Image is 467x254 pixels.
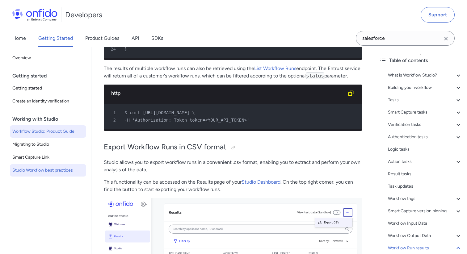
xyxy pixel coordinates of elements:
a: Product Guides [85,30,119,47]
a: API [132,30,139,47]
a: List Workflow Runs [254,65,296,71]
a: Support [421,7,455,23]
a: Task updates [388,183,462,190]
span: -H 'Authorization: Token token=<YOUR_API_TOKEN>' [124,118,250,123]
span: } [124,47,127,52]
img: Onfido Logo [12,9,57,21]
a: Studio Dashboard [242,179,280,185]
span: 2 [106,116,120,124]
p: This functionality can be accessed on the Results page of your . On the top right corner, you can... [104,178,362,193]
div: http [111,90,345,97]
a: Verification tasks [388,121,462,128]
span: $ curl [URL][DOMAIN_NAME] \ [124,110,195,115]
a: Workflow Studio: Product Guide [10,125,86,138]
p: Studio allows you to export workflow runs in a convenient .csv format, enabling you to extract an... [104,159,362,173]
a: Smart Capture tasks [388,109,462,116]
a: Logic tasks [388,146,462,153]
h1: Developers [65,10,102,20]
a: Getting Started [38,30,73,47]
span: 24 [106,45,120,53]
p: The results of multiple workflow runs can also be retrieved using the endpoint. The Entrust servi... [104,65,362,80]
a: Workflow tags [388,195,462,202]
a: What is Workflow Studio? [388,72,462,79]
a: Workflow Run results [388,244,462,252]
a: Result tasks [388,170,462,178]
a: Workflow Input Data [388,220,462,227]
span: Migrating to Studio [12,141,84,148]
a: Workflow Output Data [388,232,462,239]
a: Overview [10,52,86,64]
code: status [306,73,324,79]
span: Studio Workflow best practices [12,167,84,174]
div: Table of contents [379,57,462,64]
svg: Clear search field button [442,35,450,42]
div: Working with Studio [12,113,89,125]
span: Create an identity verification [12,98,84,105]
span: Workflow Studio: Product Guide [12,128,84,135]
div: Getting started [12,70,89,82]
a: Smart Capture version pinning [388,207,462,215]
a: Studio Workflow best practices [10,164,86,177]
h2: Export Workflow Runs in CSV format [104,142,362,152]
a: Smart Capture Link [10,151,86,164]
span: Getting started [12,85,84,92]
a: Getting started [10,82,86,94]
a: Home [12,30,26,47]
a: Action tasks [388,158,462,165]
a: SDKs [151,30,163,47]
button: Copy code snippet button [345,87,357,99]
a: Authentication tasks [388,133,462,141]
span: Overview [12,54,84,62]
span: 1 [106,109,120,116]
a: Building your workflow [388,84,462,91]
a: Migrating to Studio [10,138,86,151]
input: Onfido search input field [356,31,455,46]
span: Smart Capture Link [12,154,84,161]
a: Create an identity verification [10,95,86,107]
a: Tasks [388,96,462,104]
